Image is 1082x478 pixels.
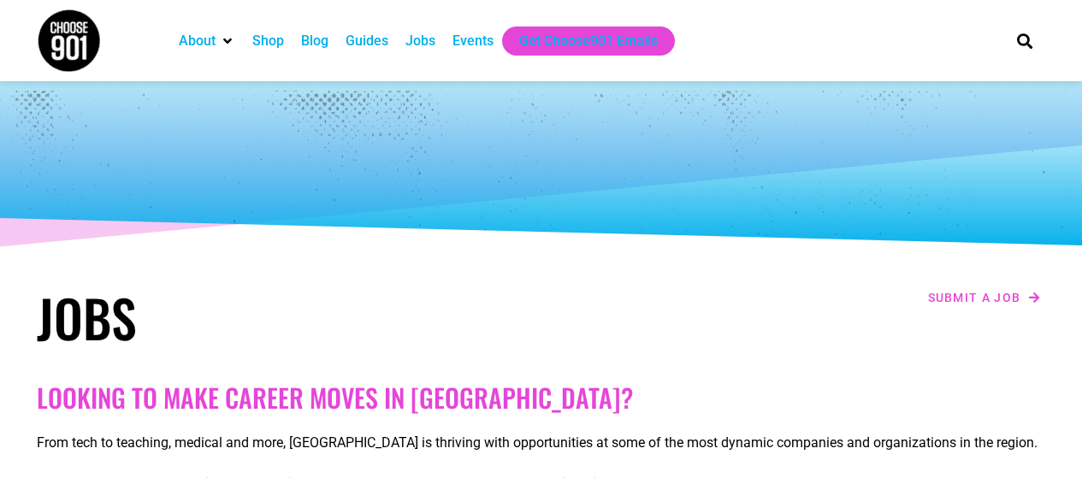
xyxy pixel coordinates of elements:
[301,31,328,51] a: Blog
[452,31,494,51] a: Events
[170,27,988,56] nav: Main nav
[252,31,284,51] a: Shop
[923,286,1046,309] a: Submit a job
[346,31,388,51] a: Guides
[1010,27,1038,55] div: Search
[519,31,658,51] a: Get Choose901 Emails
[37,286,533,348] h1: Jobs
[170,27,244,56] div: About
[928,292,1021,304] span: Submit a job
[37,433,1046,453] p: From tech to teaching, medical and more, [GEOGRAPHIC_DATA] is thriving with opportunities at some...
[405,31,435,51] a: Jobs
[179,31,216,51] a: About
[37,382,1046,413] h2: Looking to make career moves in [GEOGRAPHIC_DATA]?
